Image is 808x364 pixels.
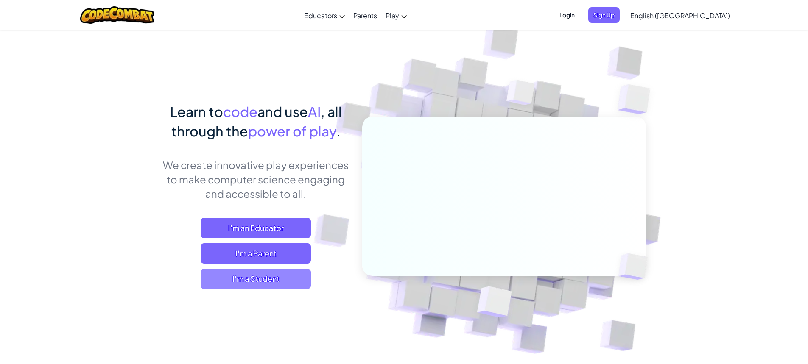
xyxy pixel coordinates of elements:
[201,269,311,289] button: I'm a Student
[381,4,411,27] a: Play
[201,243,311,264] a: I'm a Parent
[257,103,308,120] span: and use
[630,11,730,20] span: English ([GEOGRAPHIC_DATA])
[604,236,668,297] img: Overlap cubes
[626,4,734,27] a: English ([GEOGRAPHIC_DATA])
[300,4,349,27] a: Educators
[170,103,223,120] span: Learn to
[386,11,399,20] span: Play
[554,7,580,23] button: Login
[588,7,620,23] button: Sign Up
[601,64,674,135] img: Overlap cubes
[349,4,381,27] a: Parents
[304,11,337,20] span: Educators
[80,6,154,24] img: CodeCombat logo
[490,63,551,126] img: Overlap cubes
[162,158,349,201] p: We create innovative play experiences to make computer science engaging and accessible to all.
[201,218,311,238] a: I'm an Educator
[336,122,341,139] span: .
[456,268,532,339] img: Overlap cubes
[248,122,336,139] span: power of play
[308,103,321,120] span: AI
[223,103,257,120] span: code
